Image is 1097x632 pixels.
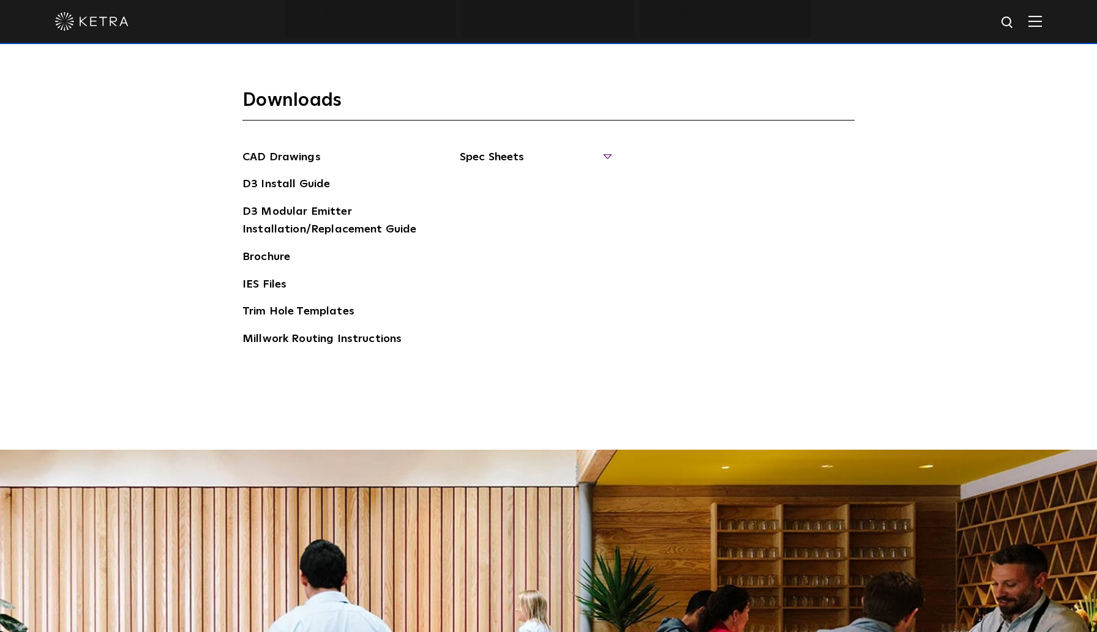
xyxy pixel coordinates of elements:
img: ketra-logo-2019-white [55,12,129,31]
a: D3 Modular Emitter Installation/Replacement Guide [242,203,426,240]
span: Spec Sheets [460,149,610,176]
a: Brochure [242,248,290,268]
a: D3 Install Guide [242,176,330,195]
h3: Downloads [242,89,855,121]
a: Trim Hole Templates [242,303,354,322]
a: Millwork Routing Instructions [242,330,402,350]
a: CAD Drawings [242,149,321,168]
a: IES Files [242,276,286,296]
img: Hamburger%20Nav.svg [1028,15,1042,27]
img: search icon [1000,15,1016,31]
